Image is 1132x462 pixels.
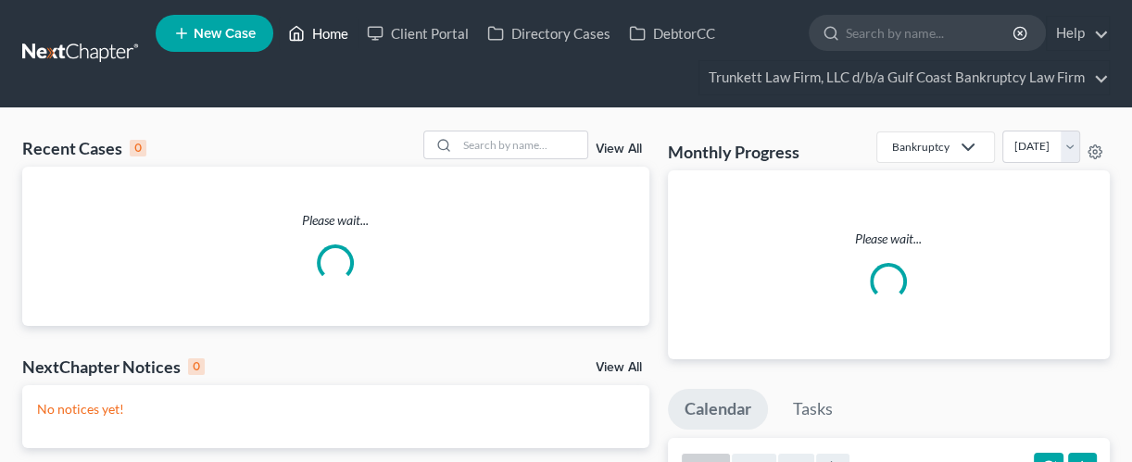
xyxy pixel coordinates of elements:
[620,17,724,50] a: DebtorCC
[1047,17,1109,50] a: Help
[776,389,849,430] a: Tasks
[130,140,146,156] div: 0
[668,141,799,163] h3: Monthly Progress
[596,143,642,156] a: View All
[668,389,768,430] a: Calendar
[279,17,358,50] a: Home
[37,400,635,418] p: No notices yet!
[699,61,1109,94] a: Trunkett Law Firm, LLC d/b/a Gulf Coast Bankruptcy Law Firm
[22,137,146,159] div: Recent Cases
[22,356,205,378] div: NextChapter Notices
[478,17,620,50] a: Directory Cases
[188,358,205,375] div: 0
[458,131,587,158] input: Search by name...
[846,16,1015,50] input: Search by name...
[683,230,1096,248] p: Please wait...
[596,361,642,374] a: View All
[22,211,649,230] p: Please wait...
[892,139,950,155] div: Bankruptcy
[358,17,478,50] a: Client Portal
[194,27,256,41] span: New Case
